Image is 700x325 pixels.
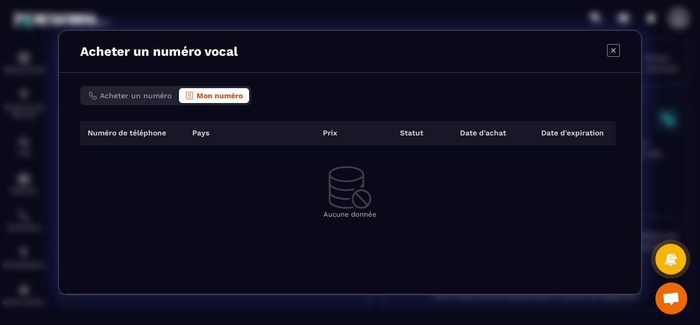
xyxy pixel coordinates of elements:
[453,121,534,145] th: Date d'achat
[371,121,453,145] th: Statut
[100,91,172,100] span: Acheter un numéro
[80,44,238,59] p: Acheter un numéro vocal
[82,88,178,103] button: Acheter un numéro
[179,88,249,103] button: Mon numéro
[289,121,371,145] th: Prix
[101,210,599,218] p: Aucune donnée
[197,91,243,100] span: Mon numéro
[80,121,185,145] th: Numéro de téléphone
[534,121,616,145] th: Date d'expiration
[185,121,289,145] th: Pays
[655,283,687,314] div: Ouvrir le chat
